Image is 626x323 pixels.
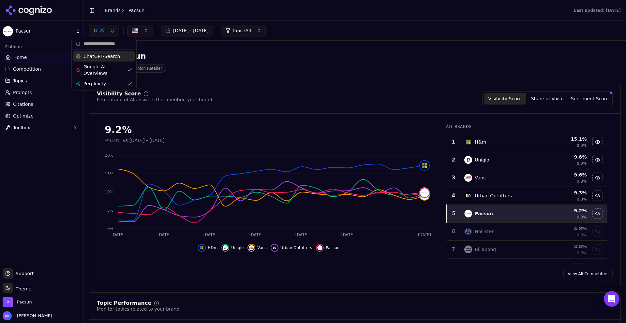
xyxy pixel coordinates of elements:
div: Vans [475,175,485,181]
div: Pacsun [115,51,166,62]
span: 0.0% [577,232,587,238]
span: [PERSON_NAME] [14,313,52,319]
div: Topic Performance [97,301,151,306]
button: Hide pacsun data [592,208,603,219]
span: Google AI Overviews [83,63,125,77]
div: Platform [3,42,81,52]
span: 0.0% [577,143,587,148]
div: 5 [450,210,458,218]
div: Suggestions [72,50,136,90]
span: Theme [13,286,31,291]
div: Open Intercom Messenger [604,291,619,307]
button: Hide uniqlo data [592,155,603,165]
div: Pacsun [475,210,493,217]
div: Last updated: [DATE] [574,8,621,13]
tr: 2.5%Show tillys data [447,259,607,276]
div: 9.2 % [545,207,587,214]
tspan: [DATE] [203,232,217,237]
button: Hide h&m data [198,244,217,252]
button: Show billabong data [592,244,603,255]
div: Hollister [475,228,494,235]
button: [DATE] - [DATE] [161,25,213,36]
tr: 5pacsunPacsun9.2%0.0%Hide pacsun data [447,205,607,223]
tspan: [DATE] [295,232,309,237]
button: Hide h&m data [592,137,603,147]
a: Prompts [3,87,81,98]
img: h&m [420,161,429,170]
img: hollister [464,228,472,235]
span: 0.0% [577,161,587,166]
span: 0.0% [577,179,587,184]
div: Urban Outfitters [475,192,512,199]
tspan: 20% [105,153,113,158]
button: Open organization switcher [3,297,32,307]
div: All Brands [446,124,607,129]
a: Home [3,52,81,63]
div: Monitor topics related to your brand [97,306,179,312]
div: 3.5 % [545,243,587,250]
span: 0.0% [110,137,122,144]
button: Show hollister data [592,226,603,237]
div: 2.5 % [545,261,587,268]
span: Pacsun [326,245,339,250]
span: Support [13,270,34,277]
img: h&m [199,245,204,250]
span: Toolbox [13,124,30,131]
tspan: [DATE] [249,232,263,237]
span: ChatGPT-Search [83,53,120,60]
img: urban outfitters [464,192,472,200]
button: Visibility Score [484,93,526,105]
button: Sentiment Score [569,93,611,105]
img: urban outfitters [272,245,277,250]
div: Uniqlo [475,157,489,163]
div: 7 [449,246,458,253]
img: uniqlo [464,156,472,164]
span: 0.0% [577,197,587,202]
button: Hide vans data [592,173,603,183]
tspan: 15% [105,172,113,176]
span: 0.0% [577,250,587,256]
span: Citations [13,101,33,107]
span: Pacsun [17,299,32,305]
span: Uniqlo [231,245,244,250]
img: vans [464,174,472,182]
div: Visibility Score [97,91,141,96]
div: 4.8 % [545,225,587,232]
span: vs [DATE] - [DATE] [123,137,165,144]
tr: 4urban outfittersUrban Outfitters9.3%0.0%Hide urban outfitters data [447,187,607,205]
a: View All Competitors [563,269,613,279]
img: Katrina Katona [3,311,12,320]
tr: 7billabongBillabong3.5%0.0%Show billabong data [447,241,607,259]
tspan: [DATE] [157,232,171,237]
button: Topics [3,76,81,86]
div: 9.2% [105,124,433,136]
button: Hide urban outfitters data [271,244,312,252]
div: Percentage of AI answers that mention your brand [97,96,212,103]
button: Hide uniqlo data [221,244,244,252]
a: Citations [3,99,81,109]
button: Show tillys data [592,262,603,273]
tspan: [DATE] [341,232,355,237]
span: Pacsun [128,7,144,14]
span: Topic: All [232,27,251,34]
tr: 3vansVans9.6%0.0%Hide vans data [447,169,607,187]
tspan: 0% [107,226,113,231]
img: vans [249,245,254,250]
div: 15.1 % [545,136,587,142]
tspan: 5% [107,208,113,213]
span: Pacsun [16,28,73,34]
span: Vans [257,245,267,250]
tspan: 10% [105,190,113,194]
a: Brands [105,8,121,13]
span: Prompts [13,89,32,96]
button: Competition [3,64,81,74]
span: H&m [208,245,217,250]
img: pacsun [420,188,429,197]
img: h&m [464,138,472,146]
span: 0.0% [577,215,587,220]
div: 9.8 % [545,154,587,160]
img: uniqlo [223,245,228,250]
img: US [132,27,138,34]
div: 1 [449,138,458,146]
img: Pacsun [3,297,13,307]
